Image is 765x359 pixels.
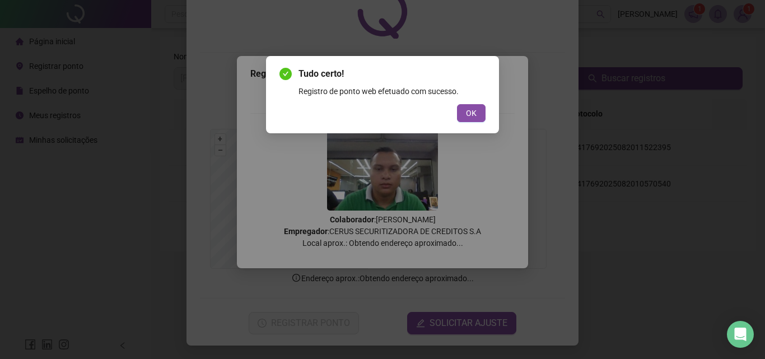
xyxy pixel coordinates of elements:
[298,85,486,97] div: Registro de ponto web efetuado com sucesso.
[466,107,477,119] span: OK
[298,67,486,81] span: Tudo certo!
[457,104,486,122] button: OK
[727,321,754,348] div: Open Intercom Messenger
[279,68,292,80] span: check-circle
